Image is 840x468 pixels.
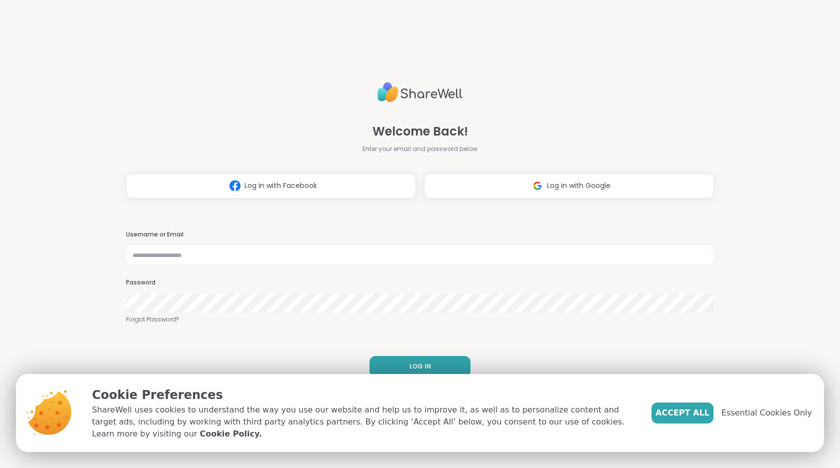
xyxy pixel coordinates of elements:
button: LOG IN [369,356,470,377]
img: ShareWell Logomark [528,176,547,195]
a: Cookie Policy. [199,428,261,440]
span: Log in with Facebook [244,180,317,191]
button: Accept All [651,402,713,423]
button: Log in with Google [424,173,714,198]
span: Enter your email and password below [362,144,477,153]
span: Essential Cookies Only [721,407,812,419]
span: Log in with Google [547,180,610,191]
h3: Password [126,278,714,287]
a: Forgot Password? [126,315,714,324]
p: Cookie Preferences [92,386,635,404]
p: ShareWell uses cookies to understand the way you use our website and help us to improve it, as we... [92,404,635,440]
span: Welcome Back! [372,122,468,140]
img: ShareWell Logomark [225,176,244,195]
button: Log in with Facebook [126,173,416,198]
h3: Username or Email [126,230,714,239]
span: LOG IN [409,362,431,371]
img: ShareWell Logo [377,78,462,106]
span: Accept All [655,407,709,419]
